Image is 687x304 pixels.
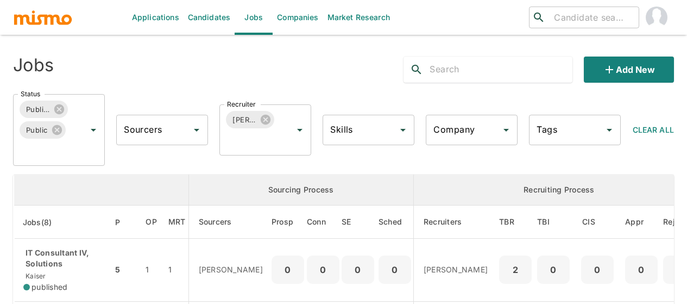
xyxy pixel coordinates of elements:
p: 0 [629,262,653,277]
button: Add new [584,57,674,83]
th: Connections [307,206,339,239]
span: Jobs(8) [23,216,66,229]
th: Prospects [272,206,307,239]
th: Priority [112,206,137,239]
th: Sched [376,206,414,239]
th: Sent Emails [339,206,376,239]
input: Candidate search [550,10,634,25]
img: logo [13,9,73,26]
div: [PERSON_NAME] [226,111,274,128]
h4: Jobs [13,54,54,76]
button: Open [499,122,514,138]
span: Kaiser [23,272,46,280]
p: 0 [541,262,565,277]
button: Open [292,122,307,138]
th: Approved [622,206,660,239]
p: 0 [276,262,300,277]
span: published [31,282,67,293]
th: Open Positions [137,206,166,239]
p: 0 [346,262,370,277]
button: Open [86,122,101,138]
span: Published [20,103,56,116]
div: Public [20,121,66,139]
button: search [404,57,430,83]
div: Published [20,101,68,118]
p: 2 [503,262,527,277]
th: To Be Interviewed [534,206,572,239]
span: Clear All [633,125,674,134]
td: 5 [112,239,137,302]
th: Market Research Total [166,206,188,239]
td: 1 [137,239,166,302]
img: Maia Reyes [646,7,667,28]
p: [PERSON_NAME] [424,264,488,275]
input: Search [430,61,572,78]
button: Open [189,122,204,138]
th: Sourcing Process [188,175,413,206]
label: Status [21,89,40,98]
button: Open [602,122,617,138]
span: Public [20,124,54,137]
span: P [115,216,134,229]
th: To Be Reviewed [496,206,534,239]
th: Sourcers [188,206,272,239]
th: Client Interview Scheduled [572,206,622,239]
span: [PERSON_NAME] [226,114,263,126]
p: 0 [383,262,407,277]
p: IT Consultant IV, Solutions [23,247,104,269]
th: Recruiters [413,206,496,239]
button: Open [395,122,411,138]
td: 1 [166,239,188,302]
p: 0 [311,262,335,277]
p: [PERSON_NAME] [199,264,263,275]
label: Recruiter [227,100,256,109]
p: 0 [585,262,609,277]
